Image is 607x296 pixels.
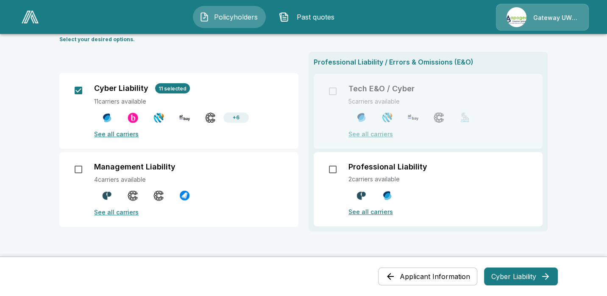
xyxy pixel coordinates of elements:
[382,190,393,201] img: CFC
[128,113,138,123] img: Beazley
[356,190,367,201] img: Counterpart
[155,85,190,92] span: 11 selected
[153,190,164,201] img: Coalition
[59,36,548,43] p: Select your desired options.
[179,190,190,201] img: Cowbell
[378,268,477,285] button: Applicant Information
[179,113,190,123] img: At-Bay
[153,113,164,123] img: Tokio Marine HCC
[348,207,532,216] p: See all carriers
[484,268,558,285] button: Cyber Liability
[199,12,209,22] img: Policyholders Icon
[102,113,112,123] img: CFC
[213,12,259,22] span: Policyholders
[94,84,148,93] p: Cyber Liability
[102,190,112,201] img: Counterpart
[22,11,39,23] img: AA Logo
[348,162,427,172] p: Professional Liability
[292,12,339,22] span: Past quotes
[94,97,288,106] p: 11 carriers available
[94,130,288,138] p: See all carriers
[233,114,239,121] p: + 6
[279,12,289,22] img: Past quotes Icon
[94,208,288,217] p: See all carriers
[193,6,266,28] button: Policyholders IconPolicyholders
[94,162,175,172] p: Management Liability
[314,57,543,67] p: Professional Liability / Errors & Omissions (E&O)
[205,113,216,123] img: Coalition
[94,175,288,184] p: 4 carriers available
[273,6,345,28] button: Past quotes IconPast quotes
[348,175,532,183] p: 2 carriers available
[128,190,138,201] img: Coalition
